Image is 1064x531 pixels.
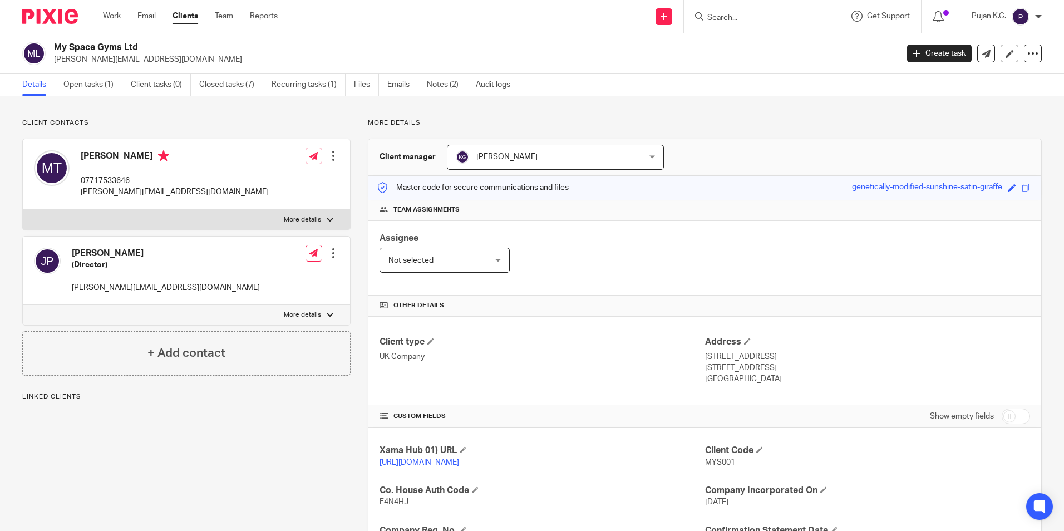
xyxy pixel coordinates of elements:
[54,42,723,53] h2: My Space Gyms Ltd
[380,498,408,506] span: F4N4HJ
[705,485,1030,496] h4: Company Incorporated On
[705,336,1030,348] h4: Address
[22,9,78,24] img: Pixie
[34,248,61,274] img: svg%3E
[81,186,269,198] p: [PERSON_NAME][EMAIL_ADDRESS][DOMAIN_NAME]
[387,74,418,96] a: Emails
[476,153,538,161] span: [PERSON_NAME]
[368,119,1042,127] p: More details
[456,150,469,164] img: svg%3E
[22,74,55,96] a: Details
[22,119,351,127] p: Client contacts
[22,392,351,401] p: Linked clients
[930,411,994,422] label: Show empty fields
[199,74,263,96] a: Closed tasks (7)
[393,205,460,214] span: Team assignments
[380,445,705,456] h4: Xama Hub 01) URL
[393,301,444,310] span: Other details
[63,74,122,96] a: Open tasks (1)
[380,151,436,163] h3: Client manager
[380,459,459,466] a: [URL][DOMAIN_NAME]
[705,373,1030,385] p: [GEOGRAPHIC_DATA]
[72,259,260,271] h5: (Director)
[173,11,198,22] a: Clients
[158,150,169,161] i: Primary
[81,175,269,186] p: 07717533646
[147,345,225,362] h4: + Add contact
[284,311,321,319] p: More details
[137,11,156,22] a: Email
[272,74,346,96] a: Recurring tasks (1)
[215,11,233,22] a: Team
[72,248,260,259] h4: [PERSON_NAME]
[388,257,434,264] span: Not selected
[972,11,1006,22] p: Pujan K.C.
[72,282,260,293] p: [PERSON_NAME][EMAIL_ADDRESS][DOMAIN_NAME]
[380,485,705,496] h4: Co. House Auth Code
[476,74,519,96] a: Audit logs
[380,234,418,243] span: Assignee
[852,181,1002,194] div: genetically-modified-sunshine-satin-giraffe
[250,11,278,22] a: Reports
[907,45,972,62] a: Create task
[34,150,70,186] img: svg%3E
[377,182,569,193] p: Master code for secure communications and files
[131,74,191,96] a: Client tasks (0)
[1012,8,1029,26] img: svg%3E
[380,351,705,362] p: UK Company
[705,498,728,506] span: [DATE]
[81,150,269,164] h4: [PERSON_NAME]
[427,74,467,96] a: Notes (2)
[354,74,379,96] a: Files
[380,336,705,348] h4: Client type
[103,11,121,22] a: Work
[706,13,806,23] input: Search
[22,42,46,65] img: svg%3E
[54,54,890,65] p: [PERSON_NAME][EMAIL_ADDRESS][DOMAIN_NAME]
[705,362,1030,373] p: [STREET_ADDRESS]
[705,445,1030,456] h4: Client Code
[284,215,321,224] p: More details
[705,459,735,466] span: MYS001
[705,351,1030,362] p: [STREET_ADDRESS]
[380,412,705,421] h4: CUSTOM FIELDS
[867,12,910,20] span: Get Support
